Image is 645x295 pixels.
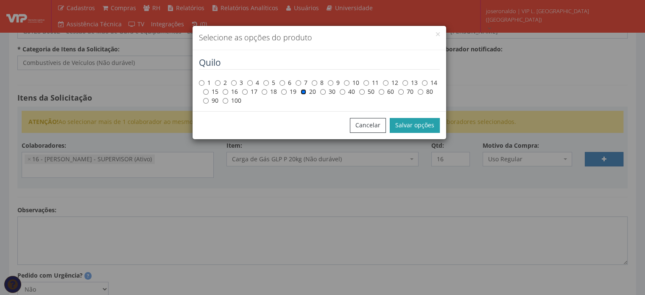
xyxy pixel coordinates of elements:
button: Cancelar [350,118,386,132]
label: 4 [247,79,259,87]
label: 90 [203,96,218,105]
label: 80 [418,87,433,96]
label: 11 [363,79,379,87]
label: 5 [263,79,275,87]
label: 8 [312,79,324,87]
legend: Quilo [199,56,440,70]
h4: Selecione as opções do produto [199,32,440,43]
label: 100 [223,96,241,105]
label: 16 [223,87,238,96]
label: 10 [344,79,359,87]
label: 18 [262,87,277,96]
label: 6 [279,79,291,87]
label: 13 [402,79,418,87]
label: 17 [242,87,257,96]
label: 60 [379,87,394,96]
label: 12 [383,79,398,87]
label: 40 [340,87,355,96]
label: 2 [215,79,227,87]
label: 1 [199,79,211,87]
label: 20 [301,87,316,96]
label: 3 [231,79,243,87]
label: 9 [328,79,340,87]
label: 14 [422,79,437,87]
label: 19 [281,87,296,96]
label: 70 [398,87,413,96]
label: 15 [203,87,218,96]
label: 30 [320,87,335,96]
label: 50 [359,87,374,96]
label: 7 [296,79,307,87]
button: Salvar opções [390,118,440,132]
